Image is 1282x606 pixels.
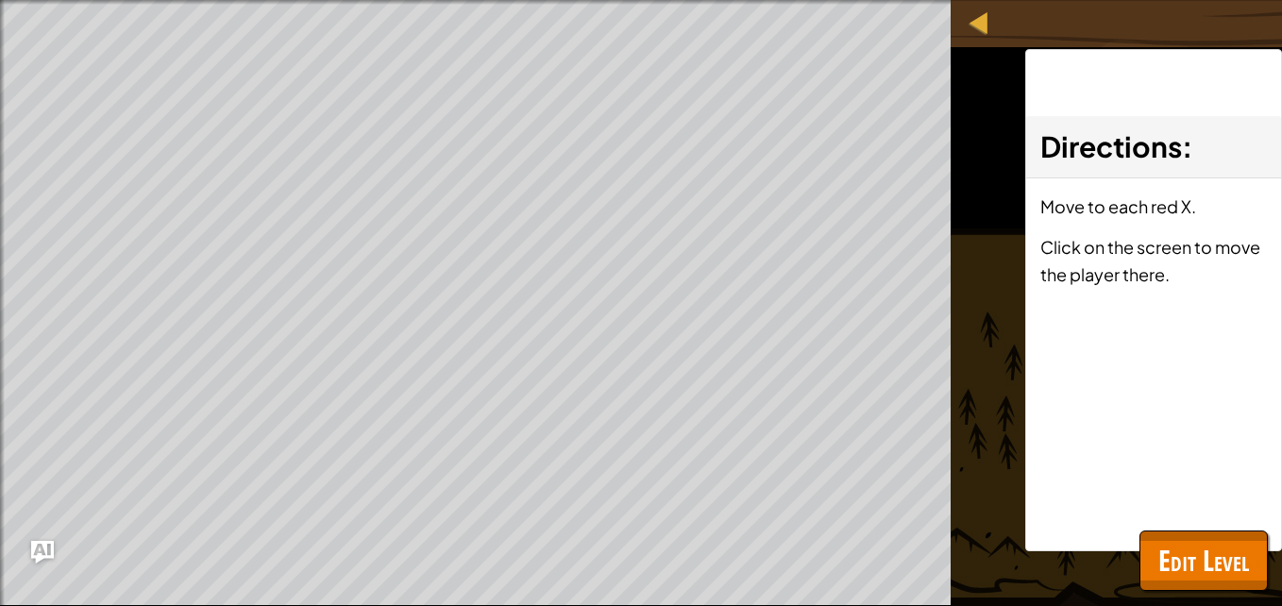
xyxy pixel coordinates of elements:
[1158,541,1249,580] span: Edit Level
[1040,193,1267,220] p: Move to each red X.
[31,541,54,564] button: Ask AI
[1040,126,1267,168] h3: :
[1139,530,1268,591] button: Edit Level
[1040,233,1267,288] p: Click on the screen to move the player there.
[1040,128,1182,164] span: Directions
